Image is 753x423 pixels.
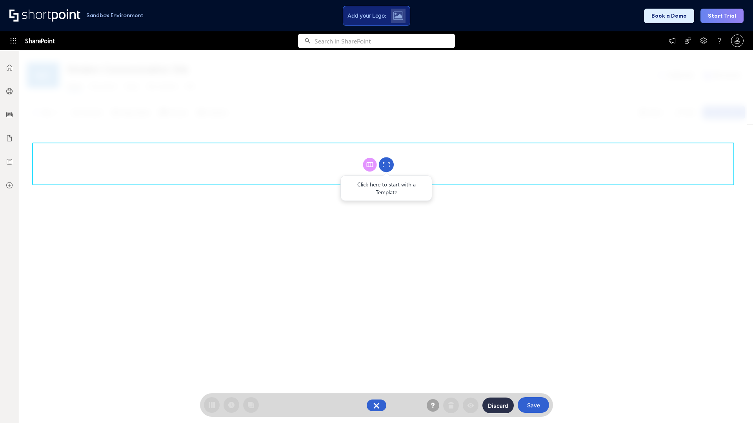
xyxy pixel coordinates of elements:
[393,11,403,20] img: Upload logo
[86,13,144,18] h1: Sandbox Environment
[714,385,753,423] iframe: Chat Widget
[700,9,744,23] button: Start Trial
[482,398,514,413] button: Discard
[25,31,55,50] span: SharePoint
[315,34,455,48] input: Search in SharePoint
[644,9,694,23] button: Book a Demo
[347,12,386,19] span: Add your Logo:
[518,397,549,413] button: Save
